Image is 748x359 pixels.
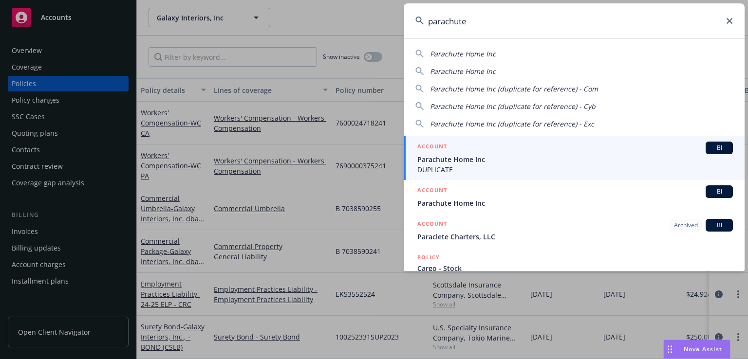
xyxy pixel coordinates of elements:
[417,252,440,262] h5: POLICY
[710,221,729,230] span: BI
[417,185,447,197] h5: ACCOUNT
[404,247,745,289] a: POLICYCargo - Stock
[404,136,745,180] a: ACCOUNTBIParachute Home IncDUPLICATE
[417,232,733,242] span: Paraclete Charters, LLC
[710,187,729,196] span: BI
[430,84,598,93] span: Parachute Home Inc (duplicate for reference) - Com
[430,119,594,128] span: Parachute Home Inc (duplicate for reference) - Exc
[417,154,733,164] span: Parachute Home Inc
[417,142,447,153] h5: ACCOUNT
[417,219,447,231] h5: ACCOUNT
[684,345,722,353] span: Nova Assist
[404,3,745,38] input: Search...
[710,144,729,152] span: BI
[404,180,745,214] a: ACCOUNTBIParachute Home Inc
[417,164,733,175] span: DUPLICATE
[417,263,733,273] span: Cargo - Stock
[663,340,730,359] button: Nova Assist
[430,102,596,111] span: Parachute Home Inc (duplicate for reference) - Cyb
[417,198,733,208] span: Parachute Home Inc
[674,221,698,230] span: Archived
[404,214,745,247] a: ACCOUNTArchivedBIParaclete Charters, LLC
[664,340,676,359] div: Drag to move
[430,67,496,76] span: Parachute Home Inc
[430,49,496,58] span: Parachute Home Inc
